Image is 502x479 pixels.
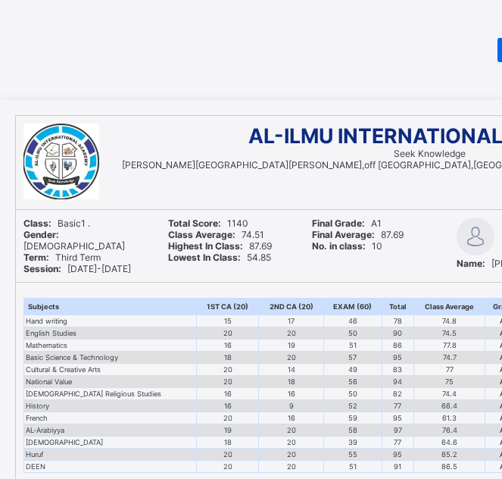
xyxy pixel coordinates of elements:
[168,240,272,252] span: 87.69
[382,437,413,449] td: 77
[382,449,413,461] td: 95
[23,252,49,263] b: Term:
[197,449,259,461] td: 20
[323,327,382,340] td: 50
[24,376,197,388] td: National Value
[259,388,324,400] td: 16
[414,299,485,315] th: Class Average
[382,424,413,437] td: 97
[259,376,324,388] td: 18
[197,352,259,364] td: 18
[197,461,259,473] td: 20
[414,400,485,412] td: 66.4
[382,299,413,315] th: Total
[312,229,375,240] b: Final Average:
[382,340,413,352] td: 86
[323,340,382,352] td: 51
[24,412,197,424] td: French
[23,229,125,252] span: [DEMOGRAPHIC_DATA]
[382,327,413,340] td: 90
[382,400,413,412] td: 77
[259,364,324,376] td: 14
[259,424,324,437] td: 20
[197,412,259,424] td: 20
[168,229,235,240] b: Class Average:
[197,400,259,412] td: 16
[312,229,404,240] span: 87.69
[23,252,101,263] span: Third Term
[23,218,90,229] span: Basic1 .
[382,461,413,473] td: 91
[197,388,259,400] td: 16
[168,218,248,229] span: 1140
[259,400,324,412] td: 9
[168,252,241,263] b: Lowest In Class:
[394,148,466,159] span: Seek Knowledge
[197,364,259,376] td: 20
[197,299,259,315] th: 1ST CA (20)
[168,240,243,252] b: Highest In Class:
[168,252,271,263] span: 54.85
[312,240,382,252] span: 10
[168,229,264,240] span: 74.51
[24,437,197,449] td: [DEMOGRAPHIC_DATA]
[24,449,197,461] td: Huruf
[168,218,221,229] b: Total Score:
[323,437,382,449] td: 39
[197,327,259,340] td: 20
[382,315,413,327] td: 78
[24,315,197,327] td: Hand writing
[24,364,197,376] td: Cultural & Creative Arts
[323,352,382,364] td: 57
[23,229,59,240] b: Gender:
[24,400,197,412] td: History
[414,340,485,352] td: 77.8
[259,299,324,315] th: 2ND CA (20)
[382,376,413,388] td: 94
[24,352,197,364] td: Basic Science & Technology
[197,340,259,352] td: 16
[259,461,324,473] td: 20
[414,315,485,327] td: 74.8
[259,449,324,461] td: 20
[414,376,485,388] td: 75
[382,364,413,376] td: 83
[197,315,259,327] td: 15
[323,315,382,327] td: 46
[323,364,382,376] td: 49
[414,388,485,400] td: 74.4
[382,412,413,424] td: 95
[414,364,485,376] td: 77
[23,263,131,274] span: [DATE]-[DATE]
[259,340,324,352] td: 19
[323,412,382,424] td: 59
[259,315,324,327] td: 17
[24,340,197,352] td: Mathematics
[414,437,485,449] td: 64.6
[24,299,197,315] th: Subjects
[24,327,197,340] td: English Studies
[312,218,382,229] span: A1
[259,327,324,340] td: 20
[414,449,485,461] td: 85.2
[414,424,485,437] td: 76.4
[24,424,197,437] td: AL-Arabiyya
[457,258,485,269] b: Name:
[323,424,382,437] td: 58
[24,388,197,400] td: [DEMOGRAPHIC_DATA] Religious Studies
[323,449,382,461] td: 55
[259,412,324,424] td: 16
[414,327,485,340] td: 74.5
[323,299,382,315] th: EXAM (60)
[414,412,485,424] td: 61.3
[23,263,61,274] b: Session:
[323,400,382,412] td: 52
[197,437,259,449] td: 18
[312,240,366,252] b: No. in class:
[382,352,413,364] td: 95
[312,218,365,229] b: Final Grade:
[23,218,51,229] b: Class:
[414,352,485,364] td: 74.7
[259,437,324,449] td: 20
[24,461,197,473] td: DEEN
